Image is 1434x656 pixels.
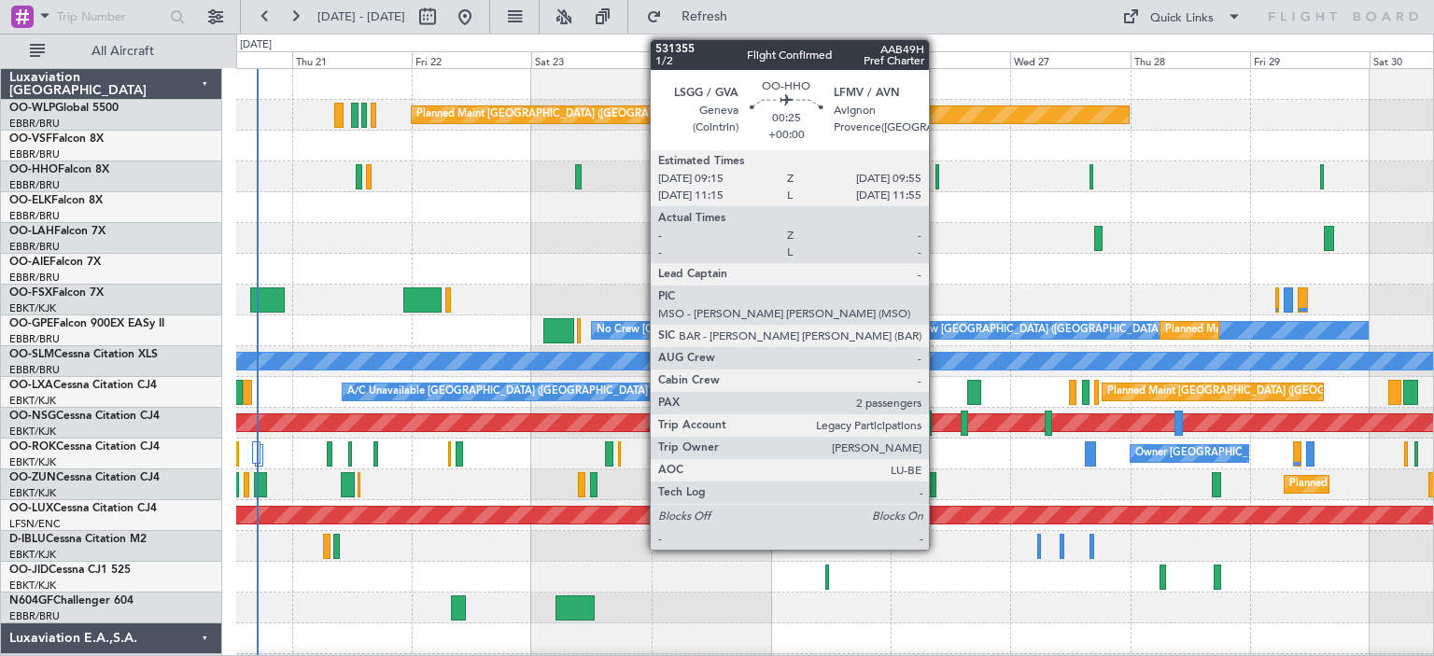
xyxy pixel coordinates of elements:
div: Fri 22 [412,51,531,68]
a: OO-ZUNCessna Citation CJ4 [9,472,160,483]
span: OO-LXA [9,380,53,391]
a: OO-LUXCessna Citation CJ4 [9,503,157,514]
span: OO-GPE [9,318,53,329]
a: OO-VSFFalcon 8X [9,133,104,145]
div: Sun 24 [652,51,771,68]
a: OO-LXACessna Citation CJ4 [9,380,157,391]
a: EBBR/BRU [9,363,60,377]
a: OO-FSXFalcon 7X [9,287,104,299]
a: EBKT/KJK [9,425,56,439]
button: Quick Links [1113,2,1251,32]
button: Refresh [638,2,750,32]
input: Trip Number [57,3,164,31]
span: OO-SLM [9,349,54,360]
a: EBKT/KJK [9,486,56,500]
a: OO-GPEFalcon 900EX EASy II [9,318,164,329]
a: OO-HHOFalcon 8X [9,164,109,175]
span: D-IBLU [9,534,46,545]
div: [DATE] [240,37,272,53]
span: N604GF [9,595,53,607]
a: EBKT/KJK [9,548,56,562]
a: EBBR/BRU [9,147,60,161]
a: EBBR/BRU [9,178,60,192]
span: OO-HHO [9,164,58,175]
div: Thu 21 [292,51,412,68]
div: Planned Maint [GEOGRAPHIC_DATA] ([GEOGRAPHIC_DATA]) [416,101,710,129]
span: OO-FSX [9,287,52,299]
a: OO-NSGCessna Citation CJ4 [9,411,160,422]
span: OO-WLP [9,103,55,114]
a: EBBR/BRU [9,609,60,623]
a: EBKT/KJK [9,394,56,408]
a: D-IBLUCessna Citation M2 [9,534,147,545]
div: Wed 27 [1010,51,1130,68]
div: Sat 23 [531,51,651,68]
div: A/C Unavailable [GEOGRAPHIC_DATA] ([GEOGRAPHIC_DATA] National) [347,378,695,406]
a: EBBR/BRU [9,209,60,223]
a: EBBR/BRU [9,271,60,285]
a: OO-WLPGlobal 5500 [9,103,119,114]
span: OO-ELK [9,195,51,206]
a: N604GFChallenger 604 [9,595,134,607]
span: [DATE] - [DATE] [317,8,405,25]
span: OO-AIE [9,257,49,268]
a: OO-ROKCessna Citation CJ4 [9,441,160,453]
span: Refresh [666,10,744,23]
span: OO-LAH [9,226,54,237]
div: Tue 26 [891,51,1010,68]
a: EBKT/KJK [9,579,56,593]
a: EBBR/BRU [9,117,60,131]
a: OO-ELKFalcon 8X [9,195,103,206]
div: Fri 29 [1250,51,1370,68]
a: LFSN/ENC [9,517,61,531]
span: OO-LUX [9,503,53,514]
div: Quick Links [1150,9,1214,28]
div: Mon 25 [771,51,891,68]
a: OO-JIDCessna CJ1 525 [9,565,131,576]
span: OO-NSG [9,411,56,422]
span: OO-ZUN [9,472,56,483]
button: All Aircraft [21,36,203,66]
span: OO-ROK [9,441,56,453]
div: No Crew [GEOGRAPHIC_DATA] ([GEOGRAPHIC_DATA] National) [597,316,909,344]
a: OO-SLMCessna Citation XLS [9,349,158,360]
div: Thu 28 [1131,51,1250,68]
div: No Crew [GEOGRAPHIC_DATA] ([GEOGRAPHIC_DATA] National) [895,316,1208,344]
span: All Aircraft [49,45,197,58]
a: OO-LAHFalcon 7X [9,226,105,237]
a: OO-AIEFalcon 7X [9,257,101,268]
a: EBKT/KJK [9,455,56,469]
a: EBBR/BRU [9,240,60,254]
div: Owner [GEOGRAPHIC_DATA]-[GEOGRAPHIC_DATA] [1135,440,1387,468]
a: EBKT/KJK [9,301,56,315]
span: OO-VSF [9,133,52,145]
a: EBBR/BRU [9,332,60,346]
span: OO-JID [9,565,49,576]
